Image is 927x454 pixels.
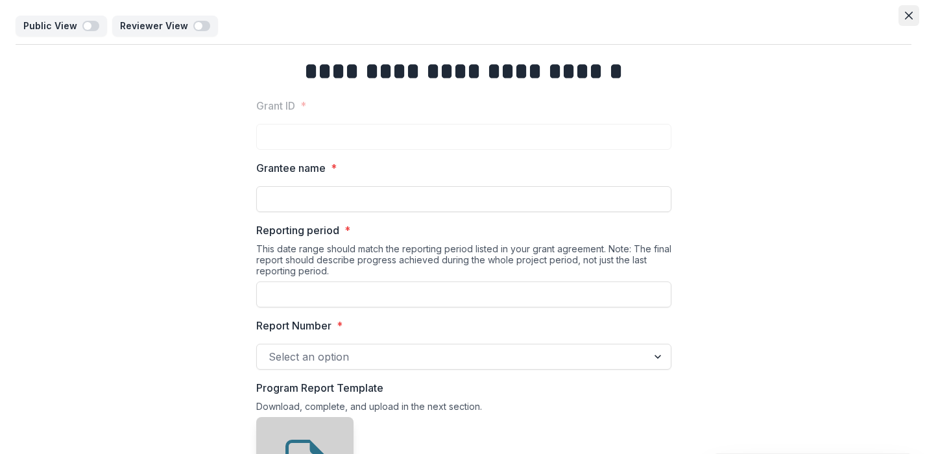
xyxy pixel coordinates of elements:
[256,160,326,176] p: Grantee name
[16,16,107,36] button: Public View
[256,98,295,113] p: Grant ID
[898,5,919,26] button: Close
[112,16,218,36] button: Reviewer View
[120,21,193,32] p: Reviewer View
[256,222,339,238] p: Reporting period
[256,401,671,417] div: Download, complete, and upload in the next section.
[256,318,331,333] p: Report Number
[23,21,82,32] p: Public View
[256,243,671,281] div: This date range should match the reporting period listed in your grant agreement. Note: The final...
[256,380,383,396] p: Program Report Template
